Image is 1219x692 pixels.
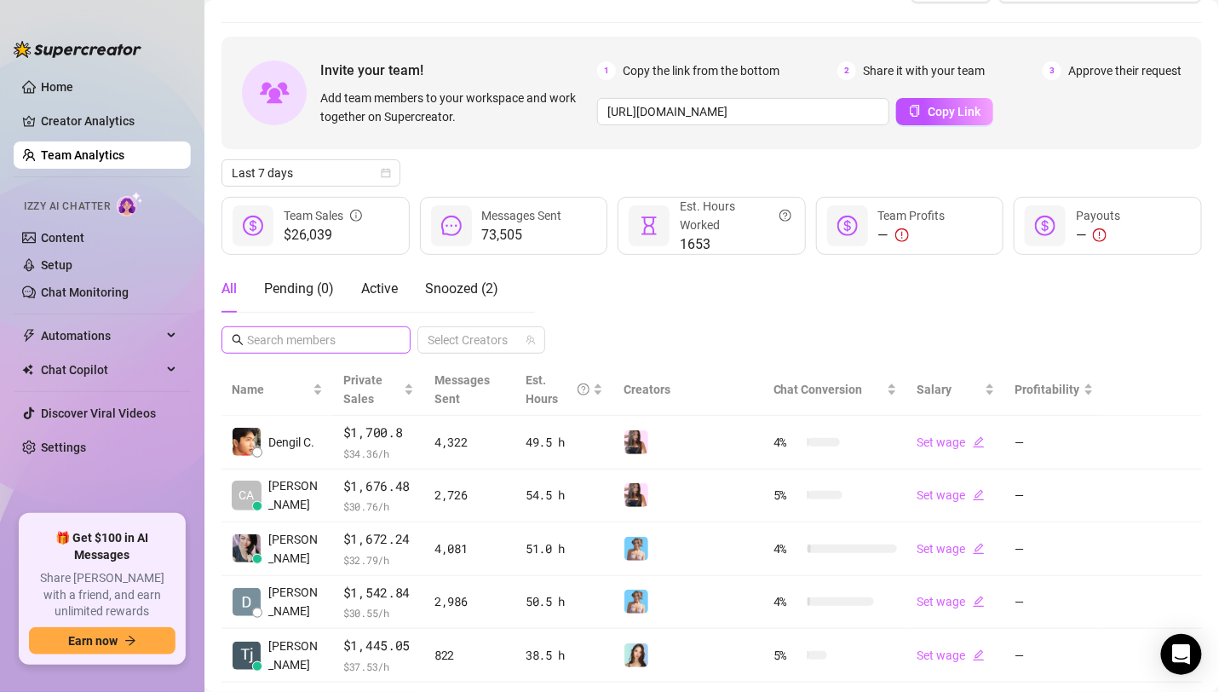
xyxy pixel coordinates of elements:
div: 51.0 h [526,539,603,558]
span: Add team members to your workspace and work together on Supercreator. [320,89,590,126]
a: Home [41,80,73,94]
img: Dale Jacolba [233,588,261,616]
span: CA [239,486,255,505]
span: Earn now [68,634,118,648]
div: 4,081 [434,539,505,558]
div: 54.5 h [526,486,603,505]
img: Tj Espiritu [233,642,261,670]
span: Automations [41,322,162,349]
th: Creators [613,364,763,416]
span: 1 [597,61,616,80]
div: 2,726 [434,486,505,505]
a: Discover Viral Videos [41,407,156,420]
span: copy [909,105,921,117]
span: question-circle [578,371,589,408]
div: 822 [434,646,505,665]
span: Share [PERSON_NAME] with a friend, and earn unlimited rewards [29,570,175,620]
span: calendar [381,168,391,178]
a: Creator Analytics [41,107,177,135]
span: Private Sales [343,373,382,406]
span: Snoozed ( 2 ) [425,280,498,297]
span: $ 30.55 /h [343,604,414,621]
div: Est. Hours Worked [680,197,791,234]
a: Set wageedit [917,595,985,608]
span: [PERSON_NAME] [268,476,323,514]
span: exclamation-circle [1093,228,1107,242]
div: 2,986 [434,592,505,611]
img: Amelia [624,643,648,667]
span: question-circle [779,197,791,234]
span: edit [973,543,985,555]
div: 49.5 h [526,433,603,452]
span: $ 34.36 /h [343,445,414,462]
span: Salary [917,383,952,396]
span: Active [361,280,398,297]
span: Messages Sent [482,209,562,222]
span: 5 % [773,646,801,665]
span: dollar-circle [1035,216,1055,236]
td: — [1005,629,1104,683]
a: Set wageedit [917,542,985,556]
a: Set wageedit [917,488,985,502]
td: — [1005,576,1104,630]
button: Copy Link [896,98,993,125]
span: $ 32.79 /h [343,551,414,568]
span: $1,672.24 [343,529,414,550]
a: Content [41,231,84,245]
img: Vanessa [624,590,648,614]
span: Name [232,380,309,399]
div: Pending ( 0 ) [264,279,334,299]
td: — [1005,522,1104,576]
img: AI Chatter [117,192,143,216]
img: Isla [624,483,648,507]
span: 73,505 [482,225,562,245]
button: Earn nowarrow-right [29,627,175,655]
a: Chat Monitoring [41,285,129,299]
span: hourglass [639,216,659,236]
td: — [1005,416,1104,470]
span: $1,700.8 [343,423,414,443]
span: Share it with your team [863,61,985,80]
div: Team Sales [284,206,362,225]
span: Copy Link [928,105,980,118]
span: edit [973,489,985,501]
span: Team Profits [878,209,946,222]
span: [PERSON_NAME] [268,530,323,568]
span: 4 % [773,433,801,452]
span: $ 37.53 /h [343,658,414,675]
img: Dengil Consigna [233,428,261,456]
span: $ 30.76 /h [343,498,414,515]
a: Set wageedit [917,649,985,662]
span: search [232,334,244,346]
span: 1653 [680,234,791,255]
span: info-circle [350,206,362,225]
img: logo-BBDzfeDw.svg [14,41,141,58]
span: edit [973,596,985,608]
img: Isla [624,430,648,454]
span: $1,445.05 [343,636,414,656]
span: Chat Copilot [41,356,162,383]
div: 4,322 [434,433,505,452]
span: arrow-right [124,635,136,647]
span: 4 % [773,539,801,558]
span: $1,676.48 [343,476,414,497]
span: $1,542.84 [343,583,414,603]
img: Shahani Villare… [233,534,261,562]
span: Invite your team! [320,60,597,81]
input: Search members [247,331,387,349]
div: — [878,225,946,245]
span: edit [973,436,985,448]
a: Setup [41,258,72,272]
th: Name [221,364,333,416]
span: Izzy AI Chatter [24,199,110,215]
span: [PERSON_NAME] [268,637,323,674]
img: Vanessa [624,537,648,561]
span: Dengil C. [268,433,314,452]
span: thunderbolt [22,329,36,343]
span: 3 [1043,61,1061,80]
td: — [1005,470,1104,523]
span: 4 % [773,592,801,611]
span: 2 [837,61,856,80]
span: [PERSON_NAME] [268,583,323,620]
span: edit [973,649,985,661]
